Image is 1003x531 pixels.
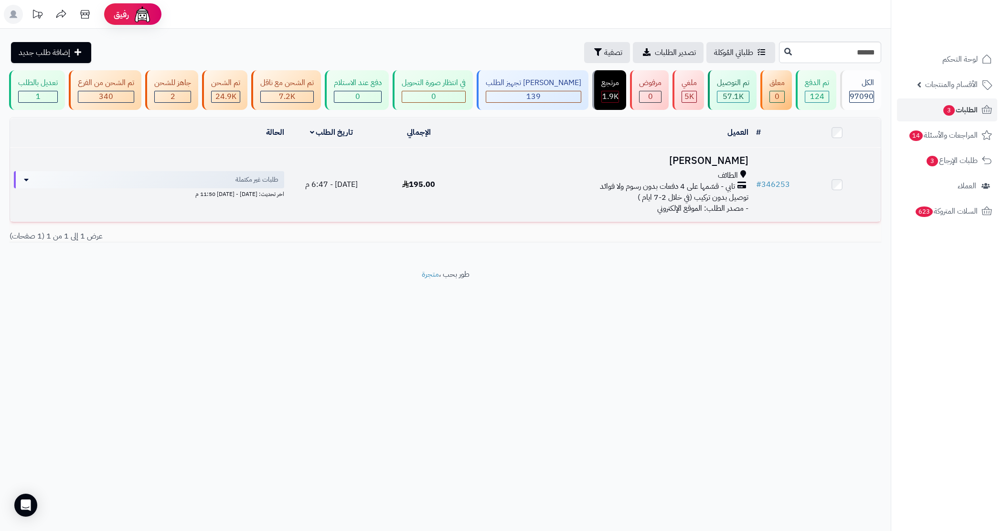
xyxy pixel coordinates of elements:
[391,70,475,110] a: في انتظار صورة التحويل 0
[133,5,152,24] img: ai-face.png
[200,70,249,110] a: تم الشحن 24.9K
[942,53,978,66] span: لوحة التحكم
[717,91,749,102] div: 57128
[590,70,628,110] a: مرتجع 1.9K
[486,77,581,88] div: [PERSON_NAME] تجهيز الطلب
[25,5,49,26] a: تحديثات المنصة
[684,91,694,102] span: 5K
[727,127,748,138] a: العميل
[758,70,794,110] a: معلق 0
[671,70,706,110] a: ملغي 5K
[769,77,785,88] div: معلق
[633,42,704,63] a: تصدير الطلبات
[916,206,933,217] span: 623
[897,174,997,197] a: العملاء
[235,175,278,184] span: طلبات غير مكتملة
[486,91,581,102] div: 139
[600,181,735,192] span: تابي - قسّمها على 4 دفعات بدون رسوم ولا فوائد
[526,91,541,102] span: 139
[155,91,191,102] div: 2
[628,70,671,110] a: مرفوض 0
[810,91,824,102] span: 124
[11,42,91,63] a: إضافة طلب جديد
[838,70,883,110] a: الكل97090
[154,77,191,88] div: جاهز للشحن
[2,231,446,242] div: عرض 1 إلى 1 من 1 (1 صفحات)
[770,91,784,102] div: 0
[648,91,653,102] span: 0
[925,78,978,91] span: الأقسام والمنتجات
[756,179,790,190] a: #346253
[355,91,360,102] span: 0
[943,105,955,116] span: 3
[7,70,67,110] a: تعديل بالطلب 1
[604,47,622,58] span: تصفية
[462,148,752,222] td: - مصدر الطلب: الموقع الإلكتروني
[334,77,382,88] div: دفع عند الاستلام
[305,179,358,190] span: [DATE] - 6:47 م
[211,77,240,88] div: تم الشحن
[714,47,753,58] span: طلباتي المُوكلة
[682,77,697,88] div: ملغي
[897,124,997,147] a: المراجعات والأسئلة14
[655,47,696,58] span: تصدير الطلبات
[794,70,838,110] a: تم الدفع 124
[775,91,779,102] span: 0
[717,77,749,88] div: تم التوصيل
[19,91,57,102] div: 1
[18,77,58,88] div: تعديل بالطلب
[909,130,923,141] span: 14
[114,9,129,20] span: رفيق
[431,91,436,102] span: 0
[260,77,314,88] div: تم الشحن مع ناقل
[407,127,431,138] a: الإجمالي
[897,200,997,223] a: السلات المتروكة623
[266,127,284,138] a: الحالة
[706,42,775,63] a: طلباتي المُوكلة
[927,156,938,166] span: 3
[422,269,439,280] a: متجرة
[638,192,748,203] span: توصيل بدون تركيب (في خلال 2-7 ايام )
[67,70,143,110] a: تم الشحن من الفرع 340
[706,70,758,110] a: تم التوصيل 57.1K
[310,127,353,138] a: تاريخ الطلب
[402,77,466,88] div: في انتظار صورة التحويل
[402,179,435,190] span: 195.00
[143,70,200,110] a: جاهز للشحن 2
[942,103,978,117] span: الطلبات
[602,91,619,102] div: 1854
[323,70,391,110] a: دفع عند الاستلام 0
[14,188,284,198] div: اخر تحديث: [DATE] - [DATE] 11:50 م
[926,154,978,167] span: طلبات الإرجاع
[78,91,134,102] div: 340
[897,98,997,121] a: الطلبات3
[915,205,978,218] span: السلات المتروكة
[402,91,465,102] div: 0
[756,127,761,138] a: #
[601,77,619,88] div: مرتجع
[756,179,761,190] span: #
[171,91,175,102] span: 2
[850,91,874,102] span: 97090
[718,170,738,181] span: الطائف
[249,70,323,110] a: تم الشحن مع ناقل 7.2K
[78,77,134,88] div: تم الشحن من الفرع
[475,70,590,110] a: [PERSON_NAME] تجهيز الطلب 139
[14,494,37,517] div: Open Intercom Messenger
[908,129,978,142] span: المراجعات والأسئلة
[805,91,829,102] div: 124
[19,47,70,58] span: إضافة طلب جديد
[602,91,619,102] span: 1.9K
[215,91,236,102] span: 24.9K
[99,91,113,102] span: 340
[212,91,240,102] div: 24889
[261,91,313,102] div: 7222
[958,179,976,193] span: العملاء
[805,77,829,88] div: تم الدفع
[682,91,696,102] div: 5005
[466,155,748,166] h3: [PERSON_NAME]
[723,91,744,102] span: 57.1K
[897,48,997,71] a: لوحة التحكم
[279,91,295,102] span: 7.2K
[640,91,661,102] div: 0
